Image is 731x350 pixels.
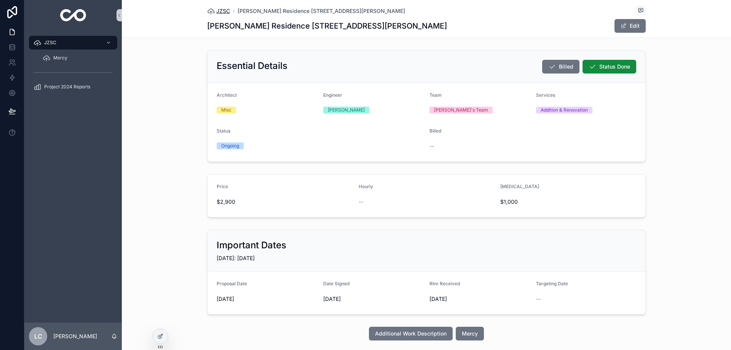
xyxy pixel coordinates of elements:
span: Additional Work Description [375,330,447,337]
div: [PERSON_NAME] [328,107,365,113]
span: Mercy [53,55,67,61]
a: Mercy [38,51,117,65]
span: -- [536,295,541,303]
div: [PERSON_NAME]'s Team [434,107,488,113]
span: [MEDICAL_DATA] [500,184,539,189]
button: Edit [614,19,646,33]
span: LC [34,332,42,341]
span: $2,900 [217,198,353,206]
span: [DATE] [217,295,317,303]
button: Status Done [583,60,636,74]
div: scrollable content [24,30,122,104]
a: JZSC [29,36,117,50]
span: Status Done [599,63,630,70]
div: Addition & Renovation [541,107,588,113]
h2: Important Dates [217,239,286,251]
h1: [PERSON_NAME] Residence [STREET_ADDRESS][PERSON_NAME] [207,21,447,31]
span: Price [217,184,228,189]
span: Targeting Date [536,281,568,286]
span: Proposal Date [217,281,247,286]
a: [PERSON_NAME] Residence [STREET_ADDRESS][PERSON_NAME] [238,7,405,15]
span: Status [217,128,230,134]
span: $1,000 [500,198,601,206]
span: Mercy [462,330,478,337]
span: Architect [217,92,237,98]
h2: Essential Details [217,60,287,72]
span: JZSC [216,7,230,15]
span: Team [429,92,442,98]
button: Additional Work Description [369,327,453,340]
span: -- [359,198,363,206]
span: JZSC [44,40,56,46]
p: [PERSON_NAME] [53,332,97,340]
span: Engineer [323,92,342,98]
div: Misc [221,107,231,113]
a: JZSC [207,7,230,15]
span: [DATE] [323,295,424,303]
a: Project 2024 Reports [29,80,117,94]
span: Services [536,92,555,98]
img: App logo [60,9,86,21]
span: Billed [429,128,441,134]
span: Billed [559,63,573,70]
span: Date Signed [323,281,350,286]
span: [DATE]: [DATE] [217,255,255,261]
span: -- [429,142,434,150]
span: Rtnr Received [429,281,460,286]
span: [DATE] [429,295,530,303]
div: Ongoing [221,142,239,149]
span: Project 2024 Reports [44,84,90,90]
button: Mercy [456,327,484,340]
button: Billed [542,60,579,74]
span: Hourly [359,184,373,189]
